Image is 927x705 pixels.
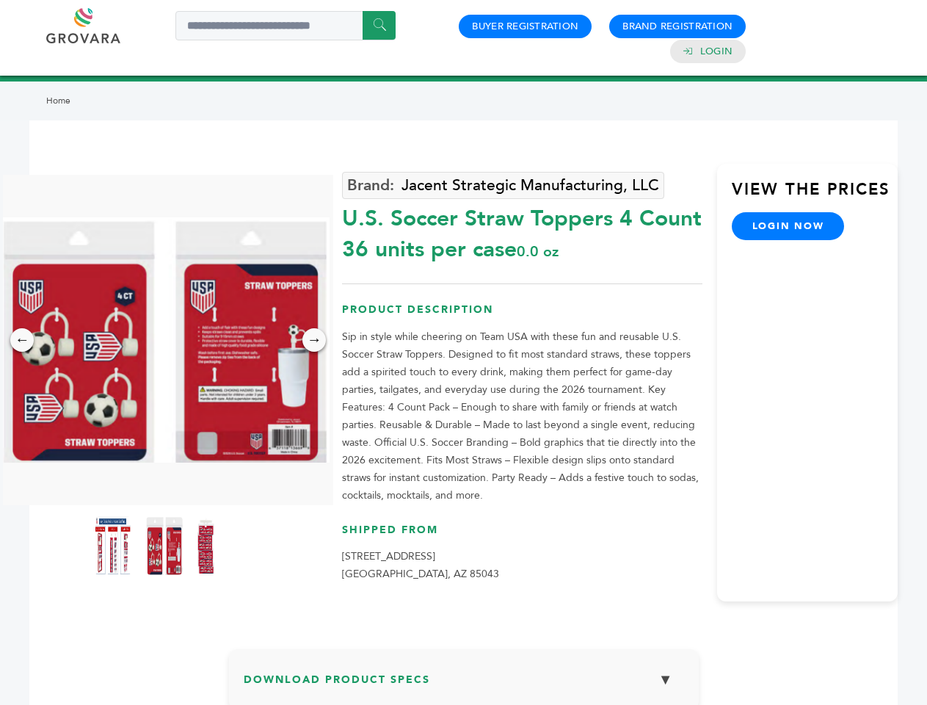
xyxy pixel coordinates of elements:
[732,178,898,212] h3: View the Prices
[647,664,684,695] button: ▼
[732,212,845,240] a: login now
[175,11,396,40] input: Search a product or brand...
[302,328,326,352] div: →
[46,95,70,106] a: Home
[342,196,702,265] div: U.S. Soccer Straw Toppers 4 Count 36 units per case
[10,328,34,352] div: ←
[342,172,664,199] a: Jacent Strategic Manufacturing, LLC
[700,45,732,58] a: Login
[472,20,578,33] a: Buyer Registration
[517,242,559,261] span: 0.0 oz
[197,516,234,575] img: U.S. Soccer Straw Toppers – 4 Count 36 units per case 0.0 oz
[342,328,702,505] p: Sip in style while cheering on Team USA with these fun and reusable U.S. Soccer Straw Toppers. De...
[622,20,732,33] a: Brand Registration
[342,548,702,583] p: [STREET_ADDRESS] [GEOGRAPHIC_DATA], AZ 85043
[342,303,702,328] h3: Product Description
[146,516,183,575] img: U.S. Soccer Straw Toppers – 4 Count 36 units per case 0.0 oz
[95,516,131,575] img: U.S. Soccer Straw Toppers – 4 Count 36 units per case 0.0 oz Product Label
[342,523,702,549] h3: Shipped From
